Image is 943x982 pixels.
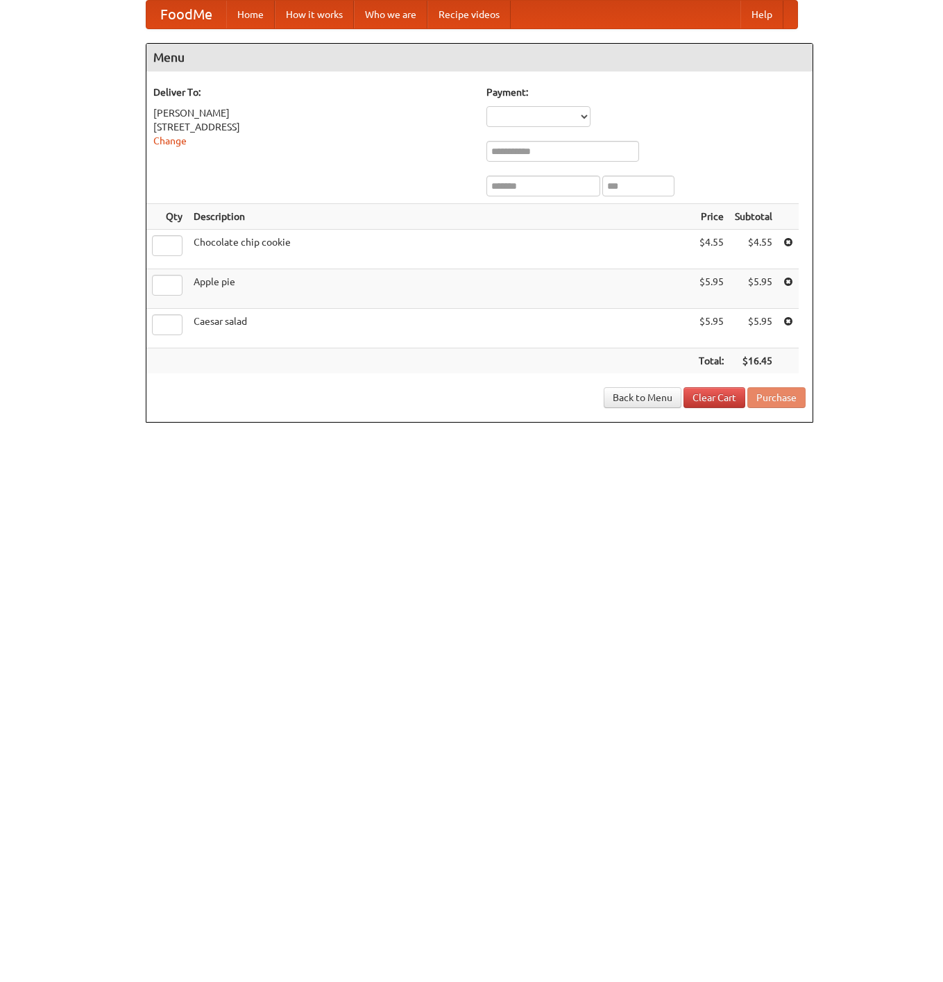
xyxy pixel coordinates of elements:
[693,204,729,230] th: Price
[683,387,745,408] a: Clear Cart
[146,204,188,230] th: Qty
[486,85,806,99] h5: Payment:
[146,44,813,71] h4: Menu
[729,309,778,348] td: $5.95
[693,309,729,348] td: $5.95
[427,1,511,28] a: Recipe videos
[188,230,693,269] td: Chocolate chip cookie
[153,85,473,99] h5: Deliver To:
[604,387,681,408] a: Back to Menu
[226,1,275,28] a: Home
[354,1,427,28] a: Who we are
[729,204,778,230] th: Subtotal
[740,1,783,28] a: Help
[153,106,473,120] div: [PERSON_NAME]
[747,387,806,408] button: Purchase
[146,1,226,28] a: FoodMe
[188,269,693,309] td: Apple pie
[153,120,473,134] div: [STREET_ADDRESS]
[693,348,729,374] th: Total:
[693,269,729,309] td: $5.95
[188,204,693,230] th: Description
[729,348,778,374] th: $16.45
[275,1,354,28] a: How it works
[729,269,778,309] td: $5.95
[693,230,729,269] td: $4.55
[153,135,187,146] a: Change
[188,309,693,348] td: Caesar salad
[729,230,778,269] td: $4.55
